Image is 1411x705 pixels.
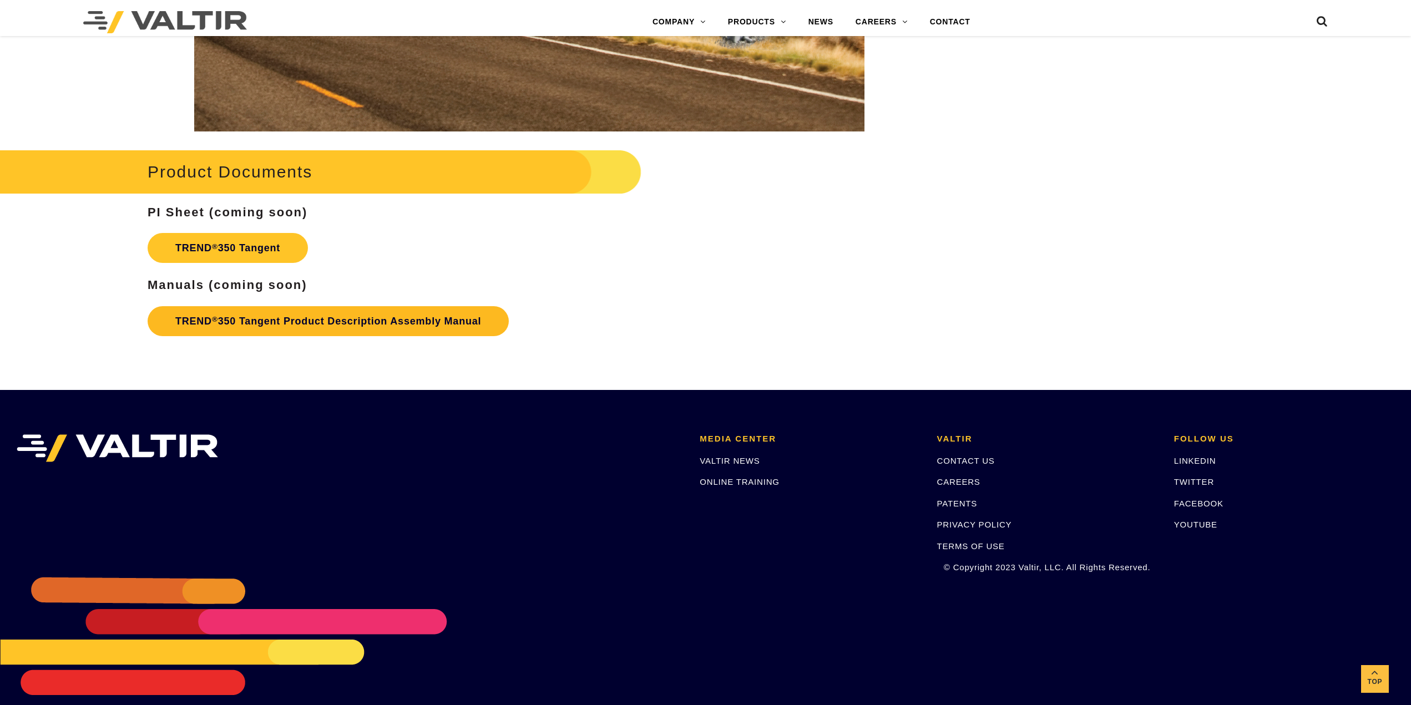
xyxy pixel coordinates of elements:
[700,434,920,444] h2: MEDIA CENTER
[641,11,717,33] a: COMPANY
[148,205,307,219] strong: PI Sheet (coming soon)
[937,520,1012,529] a: PRIVACY POLICY
[797,11,844,33] a: NEWS
[83,11,247,33] img: Valtir
[937,477,980,486] a: CAREERS
[937,541,1005,551] a: TERMS OF USE
[148,278,307,292] strong: Manuals (coming soon)
[212,315,218,323] sup: ®
[148,306,509,336] a: TREND®350 Tangent Product Description Assembly Manual
[1174,499,1223,508] a: FACEBOOK
[700,456,760,465] a: VALTIR NEWS
[1361,665,1389,693] a: Top
[148,233,308,263] a: TREND®350 Tangent
[212,242,218,251] sup: ®
[1174,456,1216,465] a: LINKEDIN
[844,11,919,33] a: CAREERS
[1174,434,1394,444] h2: FOLLOW US
[17,434,218,462] img: VALTIR
[937,561,1157,574] p: © Copyright 2023 Valtir, LLC. All Rights Reserved.
[1361,676,1389,689] span: Top
[717,11,797,33] a: PRODUCTS
[1174,520,1217,529] a: YOUTUBE
[937,434,1157,444] h2: VALTIR
[700,477,779,486] a: ONLINE TRAINING
[1174,477,1214,486] a: TWITTER
[937,456,995,465] a: CONTACT US
[919,11,982,33] a: CONTACT
[937,499,978,508] a: PATENTS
